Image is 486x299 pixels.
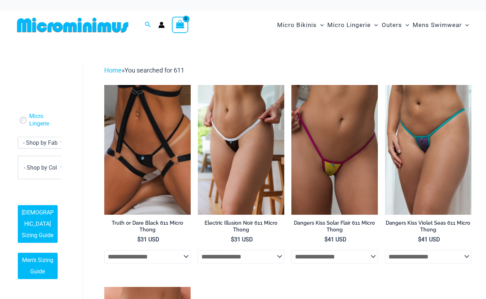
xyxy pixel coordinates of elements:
[198,85,284,215] a: Electric Illusion Noir Micro 01Electric Illusion Noir Micro 02Electric Illusion Noir Micro 02
[413,16,462,34] span: Mens Swimwear
[158,22,165,28] a: Account icon link
[418,236,440,243] bdi: 41 USD
[371,16,378,34] span: Menu Toggle
[291,85,378,215] img: Dangers Kiss Solar Flair 611 Micro 01
[104,220,191,233] h2: Truth or Dare Black 611 Micro Thong
[104,220,191,236] a: Truth or Dare Black 611 Micro Thong
[24,164,62,171] span: - Shop by Color
[324,236,328,243] span: $
[291,220,378,236] a: Dangers Kiss Solar Flair 611 Micro Thong
[382,16,402,34] span: Outers
[402,16,409,34] span: Menu Toggle
[18,137,68,149] span: - Shop by Fabric
[18,156,68,180] span: - Shop by Color
[231,236,234,243] span: $
[145,21,151,30] a: Search icon link
[291,85,378,215] a: Dangers Kiss Solar Flair 611 Micro 01Dangers Kiss Solar Flair 611 Micro 02Dangers Kiss Solar Flai...
[18,137,67,148] span: - Shop by Fabric
[385,220,471,236] a: Dangers Kiss Violet Seas 611 Micro Thong
[380,14,411,36] a: OutersMenu ToggleMenu Toggle
[385,85,471,215] img: Dangers Kiss Violet Seas 611 Micro 01
[104,66,122,74] a: Home
[198,85,284,215] img: Electric Illusion Noir Micro 01
[291,220,378,233] h2: Dangers Kiss Solar Flair 611 Micro Thong
[104,85,191,215] img: Truth or Dare Black Micro 02
[317,16,324,34] span: Menu Toggle
[418,236,421,243] span: $
[385,85,471,215] a: Dangers Kiss Violet Seas 611 Micro 01Dangers Kiss Violet Seas 1060 Bra 611 Micro 05Dangers Kiss V...
[274,13,472,37] nav: Site Navigation
[327,16,371,34] span: Micro Lingerie
[231,236,253,243] bdi: 31 USD
[104,66,184,74] span: »
[172,17,188,33] a: View Shopping Cart, empty
[29,113,56,128] a: Micro Lingerie
[385,220,471,233] h2: Dangers Kiss Violet Seas 611 Micro Thong
[198,220,284,233] h2: Electric Illusion Noir 611 Micro Thong
[18,205,58,243] a: [DEMOGRAPHIC_DATA] Sizing Guide
[462,16,469,34] span: Menu Toggle
[104,85,191,215] a: Truth or Dare Black Micro 02Truth or Dare Black 1905 Bodysuit 611 Micro 12Truth or Dare Black 190...
[277,16,317,34] span: Micro Bikinis
[18,253,58,279] a: Men’s Sizing Guide
[324,236,347,243] bdi: 41 USD
[125,66,184,74] span: You searched for 611
[137,236,159,243] bdi: 31 USD
[411,14,471,36] a: Mens SwimwearMenu ToggleMenu Toggle
[23,139,64,146] span: - Shop by Fabric
[326,14,380,36] a: Micro LingerieMenu ToggleMenu Toggle
[198,220,284,236] a: Electric Illusion Noir 611 Micro Thong
[14,17,131,33] img: MM SHOP LOGO FLAT
[275,14,326,36] a: Micro BikinisMenu ToggleMenu Toggle
[137,236,141,243] span: $
[18,156,67,179] span: - Shop by Color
